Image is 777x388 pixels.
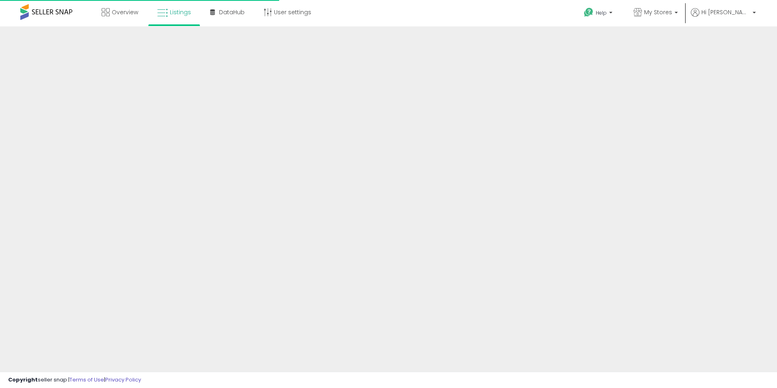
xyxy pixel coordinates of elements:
i: Get Help [584,7,594,17]
span: Listings [170,8,191,16]
span: Help [596,9,607,16]
a: Hi [PERSON_NAME] [691,8,756,26]
span: Overview [112,8,138,16]
a: Help [577,1,621,26]
span: DataHub [219,8,245,16]
span: Hi [PERSON_NAME] [701,8,750,16]
span: My Stores [644,8,672,16]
